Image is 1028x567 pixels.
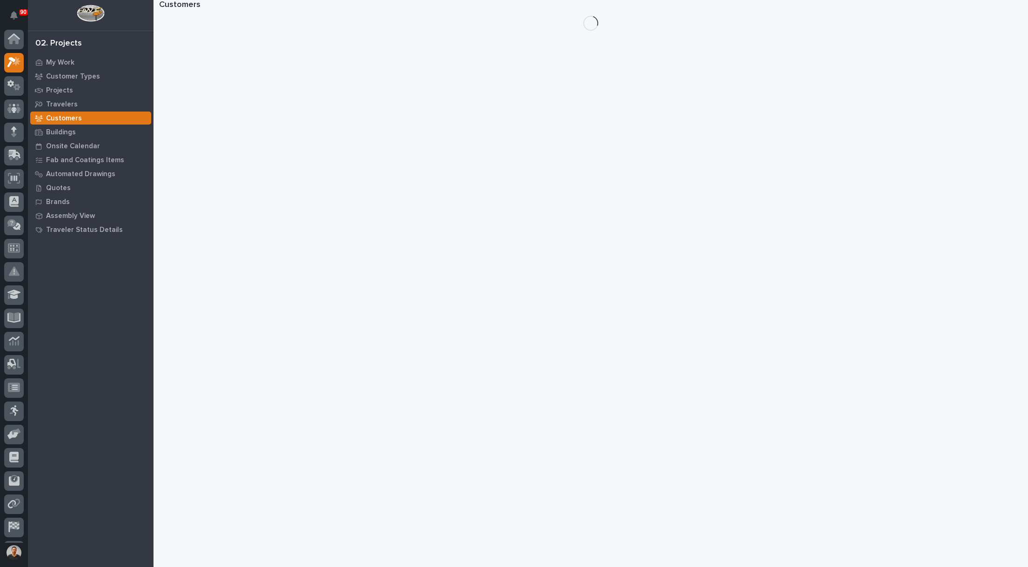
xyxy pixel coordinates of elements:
a: Quotes [28,181,154,195]
a: Customer Types [28,69,154,83]
p: Automated Drawings [46,170,115,178]
p: Customers [46,114,82,123]
a: Buildings [28,125,154,139]
a: Travelers [28,97,154,111]
p: Onsite Calendar [46,142,100,151]
a: Assembly View [28,209,154,223]
a: My Work [28,55,154,69]
p: Traveler Status Details [46,226,123,234]
p: Brands [46,198,70,206]
p: Projects [46,86,73,95]
p: My Work [46,59,74,67]
div: 02. Projects [35,39,82,49]
a: Automated Drawings [28,167,154,181]
p: Customer Types [46,73,100,81]
p: Buildings [46,128,76,137]
button: users-avatar [4,543,24,562]
a: Fab and Coatings Items [28,153,154,167]
a: Projects [28,83,154,97]
a: Onsite Calendar [28,139,154,153]
a: Traveler Status Details [28,223,154,237]
img: Workspace Logo [77,5,104,22]
p: 90 [20,9,27,15]
p: Assembly View [46,212,95,220]
p: Fab and Coatings Items [46,156,124,165]
p: Quotes [46,184,71,192]
p: Travelers [46,100,78,109]
a: Customers [28,111,154,125]
button: Notifications [4,6,24,25]
div: Notifications90 [12,11,24,26]
a: Brands [28,195,154,209]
